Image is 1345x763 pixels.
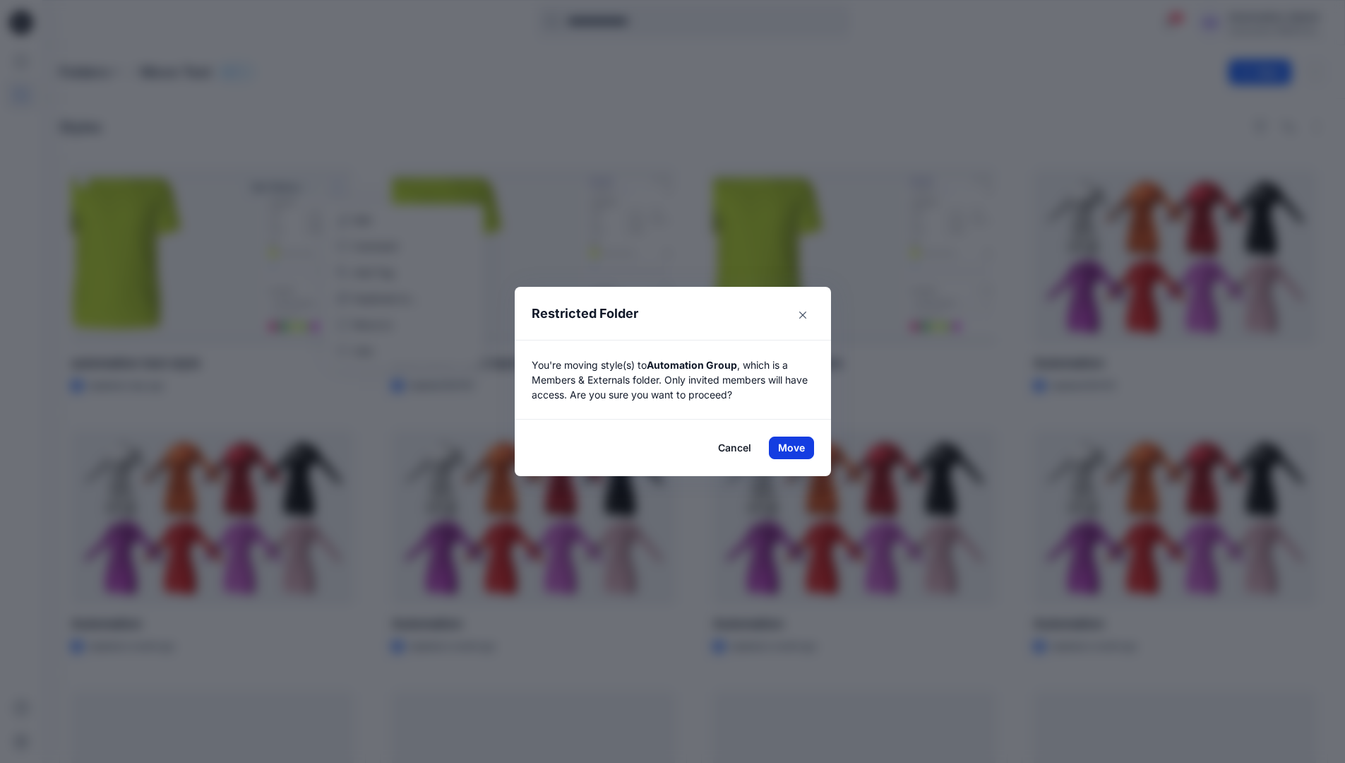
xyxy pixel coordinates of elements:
header: Restricted Folder [515,287,815,340]
button: Close [791,304,814,326]
p: You're moving style(s) to , which is a Members & Externals folder. Only invited members will have... [532,357,814,402]
button: Cancel [709,437,760,459]
strong: Automation Group [647,359,737,371]
button: Move [769,437,814,459]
